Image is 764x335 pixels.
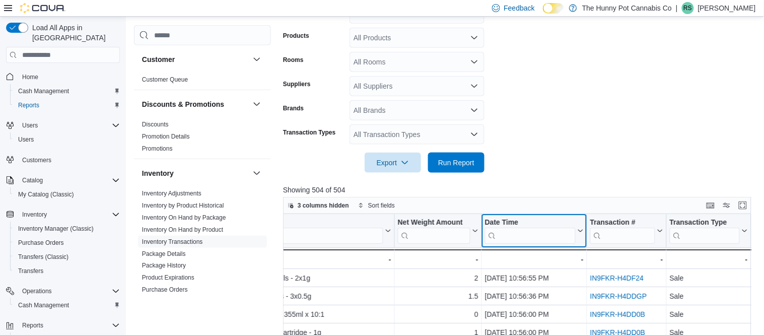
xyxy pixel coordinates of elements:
span: Sort fields [368,202,395,210]
a: Product Expirations [142,275,194,282]
div: 2 [398,272,478,284]
span: Catalog [22,176,43,184]
div: Discounts & Promotions [134,118,271,159]
div: Sale [670,290,748,302]
button: Date Time [485,218,584,244]
a: Home [18,71,42,83]
button: Net Weight Amount [398,218,478,244]
div: Date Time [485,218,576,228]
a: Inventory Transactions [142,238,203,245]
h3: Inventory [142,168,174,178]
span: Inventory [18,209,120,221]
span: Inventory On Hand by Product [142,226,223,234]
span: Promotions [142,145,173,153]
label: Rooms [283,56,304,64]
span: Reports [18,101,39,109]
div: Net Weight Amount [398,218,470,228]
span: Inventory Transactions [142,238,203,246]
button: Export [365,153,421,173]
button: Catalog [18,174,47,186]
span: Customers [22,156,51,164]
span: Transfers [18,267,43,275]
a: Cash Management [14,299,73,311]
span: Transfers [14,265,120,277]
button: Catalog [2,173,124,187]
div: Customer [134,74,271,90]
span: Inventory On Hand by Package [142,214,226,222]
span: Customer Queue [142,76,188,84]
button: Enter fullscreen [737,199,749,212]
a: Customer Queue [142,76,188,83]
div: 1.5 [398,290,478,302]
span: Package Details [142,250,186,258]
button: 3 columns hidden [284,199,353,212]
a: Package Details [142,250,186,257]
span: Inventory by Product Historical [142,202,224,210]
a: Inventory On Hand by Product [142,226,223,233]
span: Home [22,73,38,81]
a: IN9FKR-H4DD0B [590,310,646,318]
span: Reports [14,99,120,111]
span: Inventory Manager (Classic) [14,223,120,235]
button: Transfers [10,264,124,278]
a: Inventory Manager (Classic) [14,223,98,235]
span: Purchase Orders [142,286,188,294]
button: Customers [2,153,124,167]
a: Package History [142,262,186,270]
button: Display options [721,199,733,212]
div: Product [196,218,383,228]
div: Sale [670,272,748,284]
button: Inventory [18,209,51,221]
span: Cash Management [18,87,69,95]
div: - [670,253,748,265]
span: Reports [18,319,120,331]
button: Open list of options [470,106,478,114]
div: Date Time [485,218,576,244]
span: Export [371,153,415,173]
button: Transaction # [590,218,663,244]
div: MTL - Jungl' Cake Pre-Rolls - 3x0.5g [196,290,391,302]
button: Operations [18,285,56,297]
button: Run Report [428,153,484,173]
button: Open list of options [470,34,478,42]
span: Inventory Adjustments [142,189,201,197]
a: Inventory by Product Historical [142,202,224,209]
button: Inventory [2,208,124,222]
label: Brands [283,104,304,112]
div: 0 [398,308,478,320]
span: Discounts [142,120,169,128]
button: My Catalog (Classic) [10,187,124,202]
button: Customer [251,53,263,65]
img: Cova [20,3,65,13]
div: Versus - Neon Rush Soda - 355ml x 10:1 [196,308,391,320]
h3: Discounts & Promotions [142,99,224,109]
a: Reports [14,99,43,111]
span: Cash Management [14,299,120,311]
button: Inventory [251,167,263,179]
button: Reports [2,318,124,332]
button: Keyboard shortcuts [705,199,717,212]
span: Product Expirations [142,274,194,282]
label: Products [283,32,309,40]
a: IN9FKR-H4DF24 [590,274,644,282]
span: Users [14,133,120,146]
button: Sort fields [354,199,399,212]
a: Inventory On Hand by Package [142,214,226,221]
span: Promotion Details [142,132,190,141]
span: Home [18,70,120,83]
span: RS [684,2,692,14]
a: Inventory Adjustments [142,190,201,197]
div: Sale [670,308,748,320]
span: Users [22,121,38,129]
button: Cash Management [10,298,124,312]
button: Open list of options [470,130,478,139]
a: Transfers (Classic) [14,251,73,263]
a: Promotions [142,145,173,152]
div: - [485,253,584,265]
span: Operations [18,285,120,297]
span: Reports [22,321,43,329]
button: Product [196,218,391,244]
p: [PERSON_NAME] [698,2,756,14]
button: Discounts & Promotions [142,99,249,109]
div: - [398,253,478,265]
